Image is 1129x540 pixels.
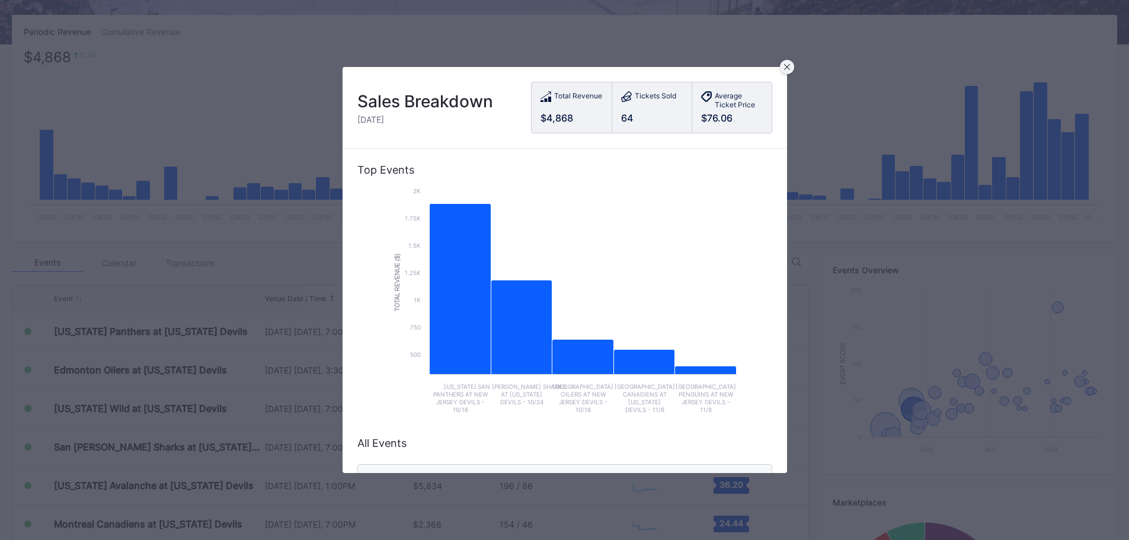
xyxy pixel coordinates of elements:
[621,112,683,124] div: 64
[715,91,763,109] div: Average Ticket Price
[477,383,565,405] text: San [PERSON_NAME] Sharks at [US_STATE] Devils - 10/24
[701,112,763,124] div: $76.06
[635,91,676,104] div: Tickets Sold
[540,112,603,124] div: $4,868
[414,296,421,303] text: 1k
[357,91,493,111] div: Sales Breakdown
[433,383,488,413] text: [US_STATE] Panthers at New Jersey Devils - 10/16
[408,242,421,249] text: 1.5k
[405,215,421,222] text: 1.75k
[387,185,743,422] svg: Chart title
[554,91,602,104] div: Total Revenue
[413,187,421,194] text: 2k
[357,164,772,176] div: Top Events
[410,351,421,358] text: 500
[553,383,613,413] text: [GEOGRAPHIC_DATA] Oilers at New Jersey Devils - 10/18
[410,324,421,331] text: 750
[676,383,736,413] text: [GEOGRAPHIC_DATA] Penguins at New Jersey Devils - 11/8
[357,114,493,124] div: [DATE]
[394,254,400,311] text: Total Revenue ($)
[357,437,772,449] div: All Events
[405,269,421,276] text: 1.25k
[614,383,674,413] text: [GEOGRAPHIC_DATA] Canadiens at [US_STATE] Devils - 11/6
